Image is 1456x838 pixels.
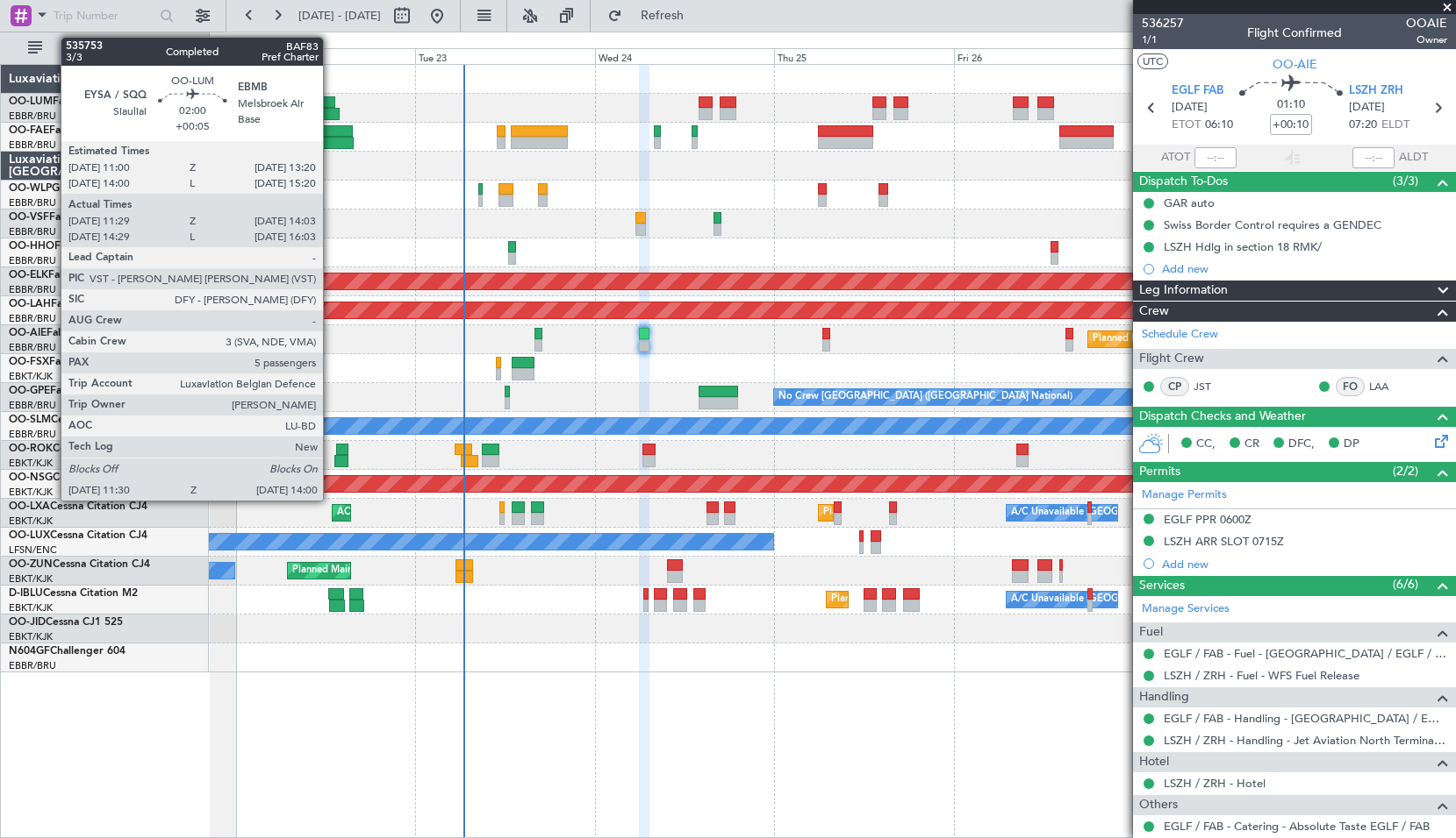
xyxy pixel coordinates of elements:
[831,586,1027,613] div: Planned Maint Nice ([GEOGRAPHIC_DATA])
[1139,462,1180,482] span: Permits
[1164,534,1284,549] div: LSZH ARR SLOT 0715Z
[1164,711,1447,726] a: EGLF / FAB - Handling - [GEOGRAPHIC_DATA] / EGLF / FAB
[9,399,56,412] a: EBBR/BRU
[1205,117,1233,134] span: 06:10
[9,572,53,586] a: EBKT/KJK
[1406,14,1447,32] span: OOAIE
[1164,668,1359,683] a: LSZH / ZRH - Fuel - WFS Fuel Release
[9,501,50,512] span: OO-LXA
[19,34,190,62] button: All Aircraft
[9,196,56,209] a: EBBR/BRU
[9,559,53,570] span: OO-ZUN
[1139,172,1228,192] span: Dispatch To-Dos
[54,3,154,29] input: Trip Number
[9,225,56,238] a: EBBR/BRU
[9,386,154,396] a: OO-GPEFalcon 900EX EASy II
[9,386,50,396] span: OO-GPE
[1161,149,1190,167] span: ATOT
[1247,24,1342,42] div: Flight Confirmed
[1393,462,1418,480] span: (2/2)
[9,588,43,599] span: D-IBLU
[9,472,53,483] span: OO-NSG
[9,110,56,123] a: EBBR/BRU
[9,357,49,367] span: OO-FSX
[1164,776,1266,791] a: LSZH / ZRH - Hotel
[9,415,148,425] a: OO-SLMCessna Citation XLS
[9,428,56,441] a: EBBR/BRU
[9,588,138,599] a: D-IBLUCessna Citation M2
[9,559,150,570] a: OO-ZUNCessna Citation CJ4
[9,183,52,194] span: OO-WLP
[9,299,99,309] a: OO-LAHFalcon 7X
[1349,117,1377,134] span: 07:20
[9,241,54,252] span: OO-HHO
[954,48,1134,64] div: Fri 26
[1142,32,1184,47] span: 1/1
[1162,261,1447,276] div: Add new
[9,299,51,309] span: OO-LAH
[1139,302,1169,322] span: Crew
[1093,326,1369,352] div: Planned Maint [GEOGRAPHIC_DATA] ([GEOGRAPHIC_DATA])
[1369,379,1409,394] a: LAA
[1164,239,1322,254] div: LSZH Hdlg in section 18 RMK/
[1164,195,1215,210] div: GAR auto
[9,138,56,152] a: EBBR/BRU
[1349,82,1403,100] span: LSZH ZRH
[1139,622,1163,643] span: Fuel
[9,486,53,499] a: EBKT/KJK
[9,125,97,136] a: OO-FAEFalcon 7X
[9,530,147,541] a: OO-LUXCessna Citation CJ4
[778,384,1072,410] div: No Crew [GEOGRAPHIC_DATA] ([GEOGRAPHIC_DATA] National)
[9,630,53,643] a: EBKT/KJK
[9,125,49,136] span: OO-FAE
[626,10,699,22] span: Refresh
[337,500,528,526] div: AOG Maint Kortrijk-[GEOGRAPHIC_DATA]
[1349,99,1385,117] span: [DATE]
[1139,407,1306,427] span: Dispatch Checks and Weather
[1399,149,1428,167] span: ALDT
[1011,586,1338,613] div: A/C Unavailable [GEOGRAPHIC_DATA] ([GEOGRAPHIC_DATA] National)
[595,48,775,64] div: Wed 24
[46,42,185,54] span: All Aircraft
[1273,55,1317,74] span: OO-AIE
[9,312,56,325] a: EBBR/BRU
[1381,117,1409,134] span: ELDT
[212,35,242,50] div: [DATE]
[1164,646,1447,661] a: EGLF / FAB - Fuel - [GEOGRAPHIC_DATA] / EGLF / FAB
[9,270,97,281] a: OO-ELKFalcon 8X
[9,283,56,296] a: EBBR/BRU
[1164,217,1381,232] div: Swiss Border Control requires a GENDEC
[9,646,126,657] a: N604GFChallenger 604
[9,601,53,614] a: EBKT/KJK
[1160,377,1189,396] div: CP
[9,659,56,672] a: EBBR/BRU
[9,328,95,338] a: OO-AIEFalcon 7X
[1164,819,1430,834] a: EGLF / FAB - Catering - Absolute Taste EGLF / FAB
[1139,281,1228,301] span: Leg Information
[1393,575,1418,593] span: (6/6)
[9,254,56,267] a: EBBR/BRU
[236,48,416,64] div: Mon 22
[9,212,97,223] a: OO-VSFFalcon 8X
[9,543,57,557] a: LFSN/ENC
[1139,687,1189,707] span: Handling
[1406,32,1447,47] span: Owner
[1196,436,1216,453] span: CC,
[9,341,56,354] a: EBBR/BRU
[774,48,954,64] div: Thu 25
[9,646,50,657] span: N604GF
[1277,96,1305,114] span: 01:10
[1142,486,1227,504] a: Manage Permits
[823,500,1028,526] div: Planned Maint Kortrijk-[GEOGRAPHIC_DATA]
[1164,512,1252,527] div: EGLF PPR 0600Z
[599,2,705,30] button: Refresh
[1142,14,1184,32] span: 536257
[1139,349,1204,369] span: Flight Crew
[1344,436,1359,453] span: DP
[1194,147,1237,168] input: --:--
[9,328,47,338] span: OO-AIE
[1172,82,1223,100] span: EGLF FAB
[1139,752,1169,772] span: Hotel
[1194,379,1233,394] a: JST
[298,8,381,24] span: [DATE] - [DATE]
